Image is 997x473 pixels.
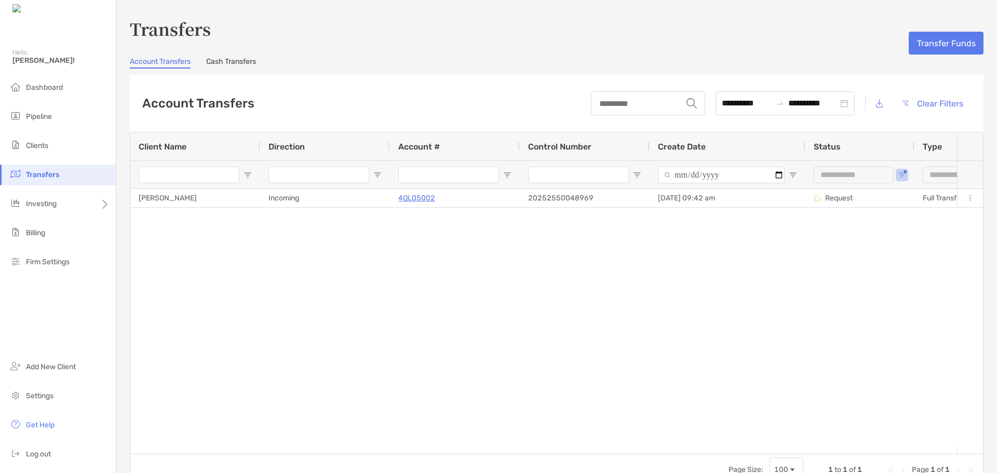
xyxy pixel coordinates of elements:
[373,171,382,179] button: Open Filter Menu
[26,421,55,429] span: Get Help
[9,168,22,180] img: transfers icon
[260,189,390,207] div: Incoming
[139,142,186,152] span: Client Name
[9,139,22,151] img: clients icon
[9,255,22,267] img: firm-settings icon
[9,110,22,122] img: pipeline icon
[26,450,51,458] span: Log out
[12,4,57,14] img: Zoe Logo
[12,56,110,65] span: [PERSON_NAME]!
[9,389,22,401] img: settings icon
[26,258,70,266] span: Firm Settings
[658,167,785,183] input: Create Date Filter Input
[776,99,784,107] span: swap-right
[268,142,305,152] span: Direction
[26,199,57,208] span: Investing
[898,171,906,179] button: Open Filter Menu
[658,142,706,152] span: Create Date
[923,142,942,152] span: Type
[9,226,22,238] img: billing icon
[789,171,797,179] button: Open Filter Menu
[9,197,22,209] img: investing icon
[520,189,650,207] div: 20252550048969
[9,80,22,93] img: dashboard icon
[9,418,22,430] img: get-help icon
[894,92,971,115] button: Clear Filters
[902,100,909,106] img: button icon
[909,32,983,55] button: Transfer Funds
[26,83,63,92] span: Dashboard
[26,141,48,150] span: Clients
[130,189,260,207] div: [PERSON_NAME]
[26,170,59,179] span: Transfers
[26,391,53,400] span: Settings
[244,171,252,179] button: Open Filter Menu
[528,167,629,183] input: Control Number Filter Input
[776,99,784,107] span: to
[814,195,821,202] img: status icon
[825,192,853,205] p: Request
[398,142,440,152] span: Account #
[130,17,983,40] h3: Transfers
[26,228,45,237] span: Billing
[268,167,369,183] input: Direction Filter Input
[650,189,805,207] div: [DATE] 09:42 am
[686,98,697,109] img: input icon
[633,171,641,179] button: Open Filter Menu
[26,112,52,121] span: Pipeline
[9,360,22,372] img: add_new_client icon
[503,171,511,179] button: Open Filter Menu
[142,96,254,111] h2: Account Transfers
[398,167,499,183] input: Account # Filter Input
[130,57,191,69] a: Account Transfers
[139,167,239,183] input: Client Name Filter Input
[9,447,22,460] img: logout icon
[398,192,435,205] a: 4QL05002
[26,362,76,371] span: Add New Client
[814,142,841,152] span: Status
[528,142,591,152] span: Control Number
[206,57,256,69] a: Cash Transfers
